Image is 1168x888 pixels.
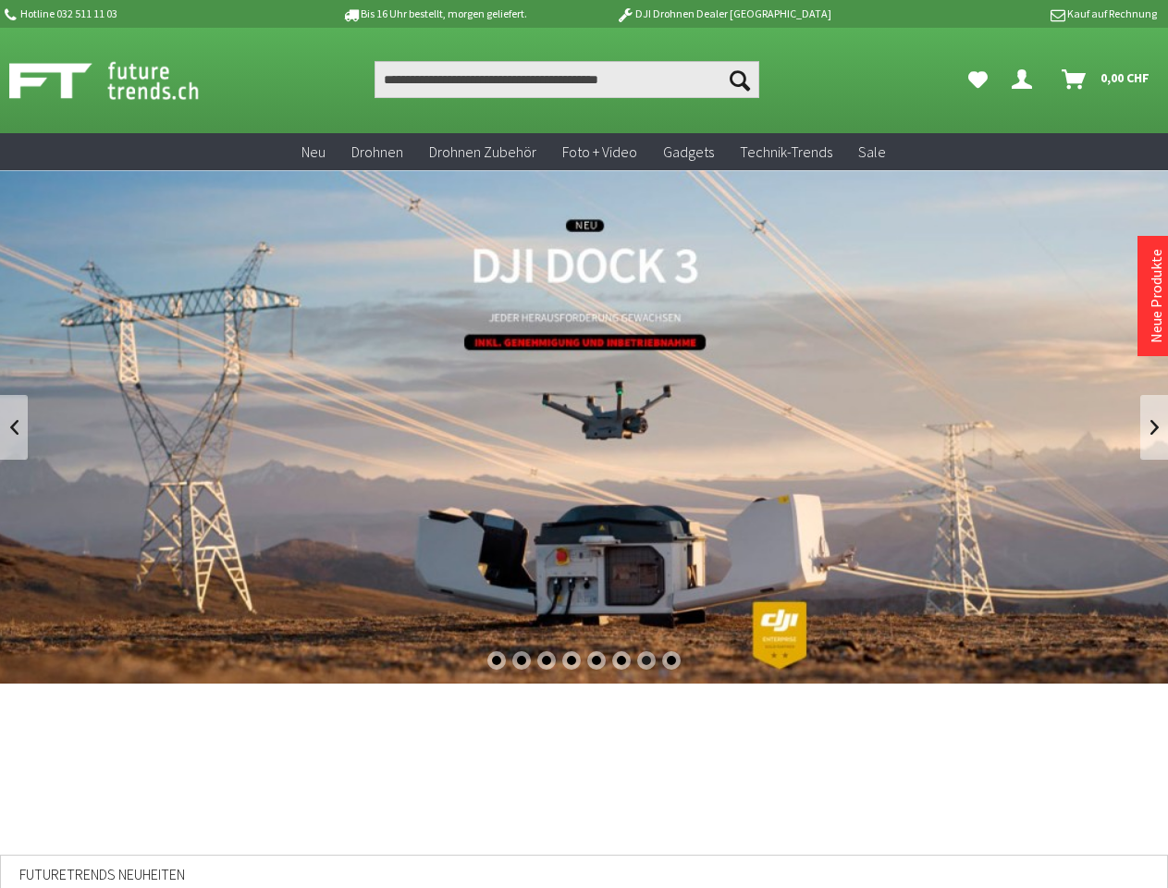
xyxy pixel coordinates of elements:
[416,133,549,171] a: Drohnen Zubehör
[562,651,581,670] div: 4
[290,3,579,25] p: Bis 16 Uhr bestellt, morgen geliefert.
[720,61,759,98] button: Suchen
[429,142,536,161] span: Drohnen Zubehör
[650,133,727,171] a: Gadgets
[301,142,326,161] span: Neu
[959,61,997,98] a: Meine Favoriten
[338,133,416,171] a: Drohnen
[858,142,886,161] span: Sale
[587,651,606,670] div: 5
[9,57,240,104] img: Shop Futuretrends - zur Startseite wechseln
[740,142,832,161] span: Technik-Trends
[1004,61,1047,98] a: Dein Konto
[727,133,845,171] a: Technik-Trends
[375,61,759,98] input: Produkt, Marke, Kategorie, EAN, Artikelnummer…
[579,3,867,25] p: DJI Drohnen Dealer [GEOGRAPHIC_DATA]
[663,142,714,161] span: Gadgets
[289,133,338,171] a: Neu
[1100,63,1150,92] span: 0,00 CHF
[2,3,290,25] p: Hotline 032 511 11 03
[612,651,631,670] div: 6
[1054,61,1159,98] a: Warenkorb
[549,133,650,171] a: Foto + Video
[845,133,899,171] a: Sale
[351,142,403,161] span: Drohnen
[1147,249,1165,343] a: Neue Produkte
[662,651,681,670] div: 8
[537,651,556,670] div: 3
[868,3,1157,25] p: Kauf auf Rechnung
[562,142,637,161] span: Foto + Video
[487,651,506,670] div: 1
[512,651,531,670] div: 2
[637,651,656,670] div: 7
